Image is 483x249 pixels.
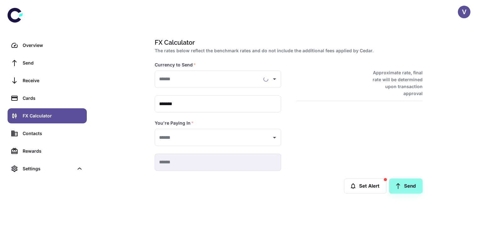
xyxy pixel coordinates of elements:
[23,59,83,66] div: Send
[8,161,87,176] div: Settings
[23,165,74,172] div: Settings
[155,38,420,47] h1: FX Calculator
[366,69,423,97] h6: Approximate rate, final rate will be determined upon transaction approval
[8,55,87,71] a: Send
[23,148,83,155] div: Rewards
[270,75,279,83] button: Open
[23,42,83,49] div: Overview
[23,130,83,137] div: Contacts
[8,38,87,53] a: Overview
[8,73,87,88] a: Receive
[8,91,87,106] a: Cards
[458,6,470,18] button: V
[389,178,423,194] a: Send
[8,144,87,159] a: Rewards
[23,112,83,119] div: FX Calculator
[8,108,87,123] a: FX Calculator
[23,77,83,84] div: Receive
[344,178,386,194] button: Set Alert
[8,126,87,141] a: Contacts
[155,120,194,126] label: You're Paying In
[155,62,196,68] label: Currency to Send
[270,133,279,142] button: Open
[23,95,83,102] div: Cards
